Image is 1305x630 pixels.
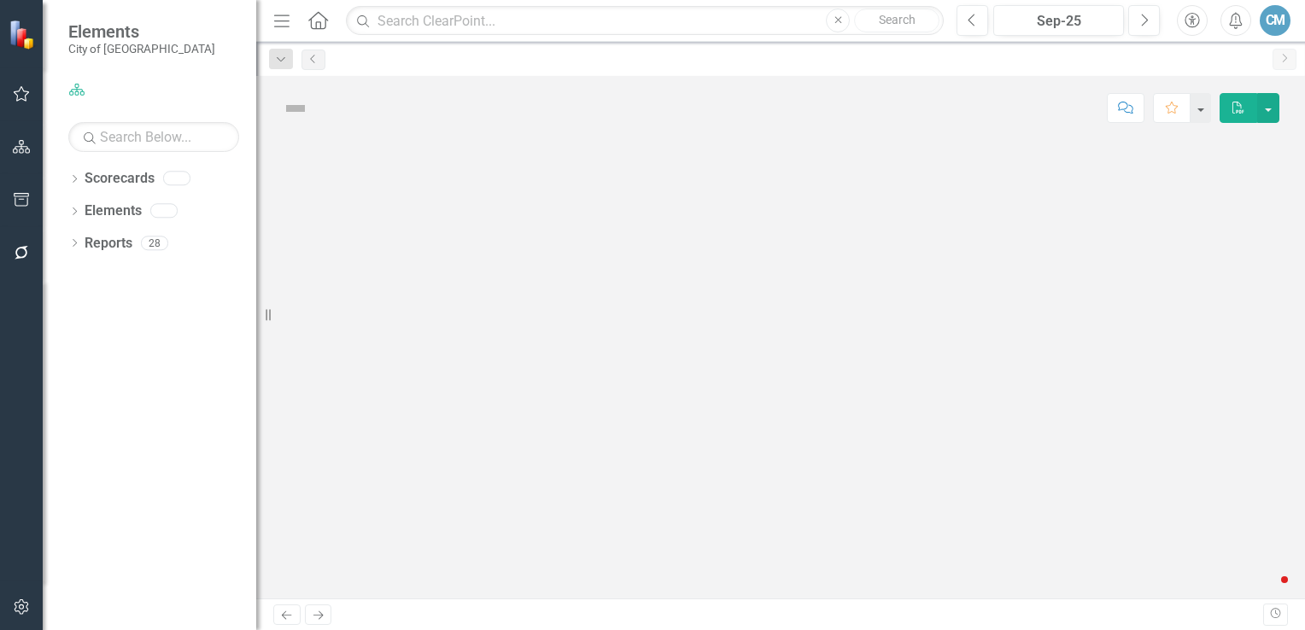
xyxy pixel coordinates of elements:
[346,6,944,36] input: Search ClearPoint...
[282,95,309,122] img: Not Defined
[68,122,239,152] input: Search Below...
[1247,572,1288,613] iframe: Intercom live chat
[85,234,132,254] a: Reports
[1260,5,1290,36] button: CM
[68,42,215,55] small: City of [GEOGRAPHIC_DATA]
[999,11,1118,32] div: Sep-25
[993,5,1124,36] button: Sep-25
[85,201,142,221] a: Elements
[854,9,939,32] button: Search
[141,236,168,250] div: 28
[85,169,155,189] a: Scorecards
[9,19,38,49] img: ClearPoint Strategy
[68,21,215,42] span: Elements
[879,13,916,26] span: Search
